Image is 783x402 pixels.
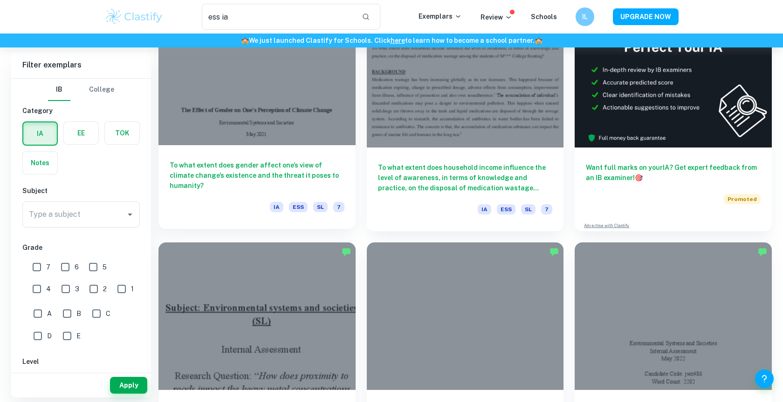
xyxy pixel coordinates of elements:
[103,284,107,294] span: 2
[105,122,139,144] button: TOK
[75,262,79,272] span: 6
[270,202,283,212] span: IA
[289,202,308,212] span: ESS
[22,242,140,253] h6: Grade
[313,202,328,212] span: SL
[584,222,629,229] a: Advertise with Clastify
[497,204,515,214] span: ESS
[75,284,79,294] span: 3
[521,204,536,214] span: SL
[202,4,354,30] input: Search for any exemplars...
[378,162,553,193] h6: To what extent does household income influence the level of awareness, in terms of knowledge and ...
[531,13,557,20] a: Schools
[613,8,679,25] button: UPGRADE NOW
[342,247,351,256] img: Marked
[22,356,140,367] h6: Level
[23,122,57,145] button: IA
[47,331,52,341] span: D
[46,284,51,294] span: 4
[333,202,344,212] span: 7
[541,204,552,214] span: 7
[89,79,114,101] button: College
[64,122,98,144] button: EE
[535,37,543,44] span: 🏫
[46,262,50,272] span: 7
[170,160,344,191] h6: To what extent does gender affect one’s view of climate change’s existence and the threat it pose...
[478,204,491,214] span: IA
[48,79,70,101] button: IB
[481,12,512,22] p: Review
[47,308,52,319] span: A
[11,52,151,78] h6: Filter exemplars
[104,7,164,26] img: Clastify logo
[124,208,137,221] button: Open
[103,262,107,272] span: 5
[635,174,643,181] span: 🎯
[576,7,594,26] button: IL
[22,106,140,116] h6: Category
[580,12,591,22] h6: IL
[724,194,761,204] span: Promoted
[419,11,462,21] p: Exemplars
[131,284,134,294] span: 1
[76,308,81,319] span: B
[22,186,140,196] h6: Subject
[2,35,781,46] h6: We just launched Clastify for Schools. Click to learn how to become a school partner.
[76,331,81,341] span: E
[110,377,147,394] button: Apply
[23,152,57,174] button: Notes
[391,37,405,44] a: here
[106,308,110,319] span: C
[586,162,761,183] h6: Want full marks on your IA ? Get expert feedback from an IB examiner!
[549,247,559,256] img: Marked
[755,369,774,388] button: Help and Feedback
[241,37,249,44] span: 🏫
[758,247,767,256] img: Marked
[48,79,114,101] div: Filter type choice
